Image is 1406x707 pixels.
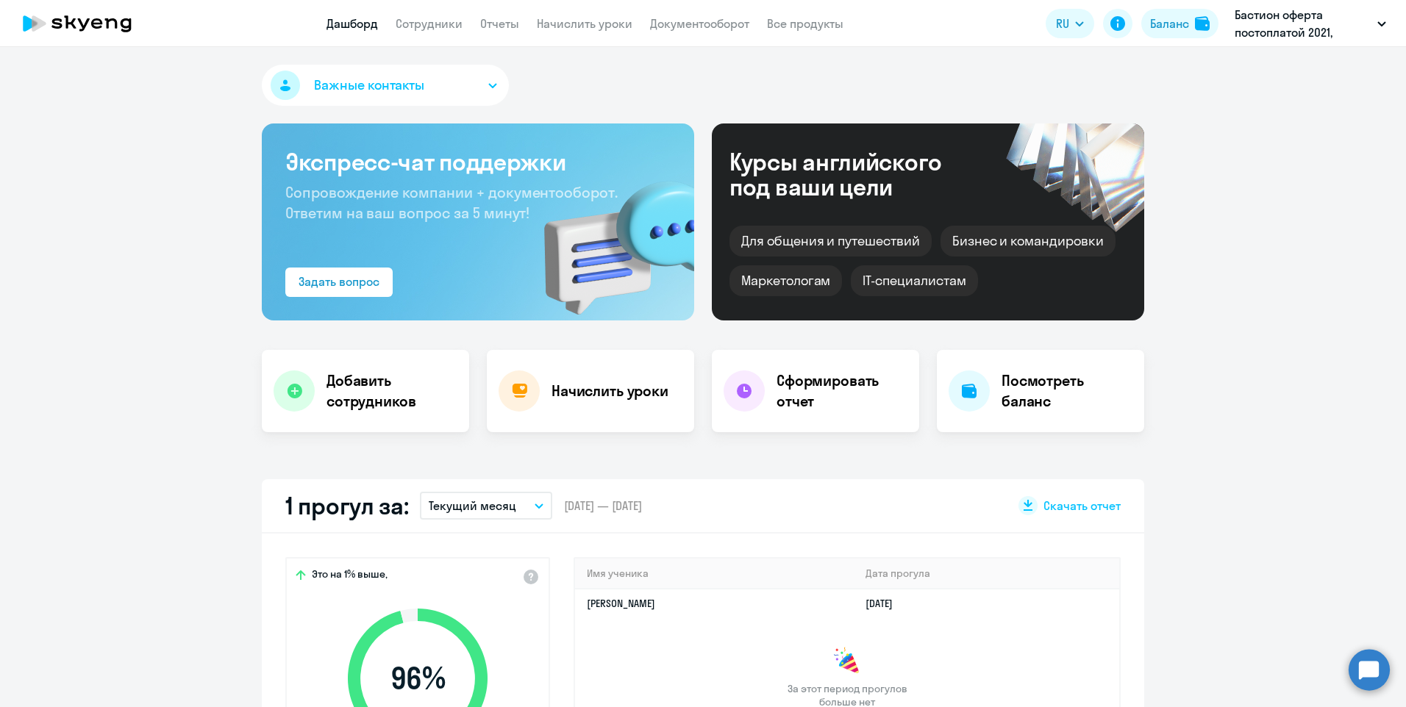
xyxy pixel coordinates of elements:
div: Бизнес и командировки [941,226,1116,256]
th: Дата прогула [854,559,1119,589]
a: Все продукты [767,16,843,31]
h4: Сформировать отчет [777,370,907,412]
div: IT-специалистам [851,265,977,296]
th: Имя ученика [575,559,854,589]
a: [DATE] [866,597,904,610]
a: [PERSON_NAME] [587,597,655,610]
span: 96 % [333,661,502,696]
span: Скачать отчет [1043,498,1121,514]
button: Задать вопрос [285,268,393,297]
button: Балансbalance [1141,9,1218,38]
h3: Экспресс-чат поддержки [285,147,671,176]
a: Дашборд [326,16,378,31]
p: Бастион оферта постоплатой 2021, БАСТИОН, АО [1235,6,1371,41]
span: Важные контакты [314,76,424,95]
h4: Добавить сотрудников [326,370,457,412]
img: balance [1195,16,1210,31]
div: Курсы английского под ваши цели [729,149,981,199]
button: Текущий месяц [420,492,552,520]
span: Сопровождение компании + документооборот. Ответим на ваш вопрос за 5 минут! [285,183,618,222]
span: [DATE] — [DATE] [564,498,642,514]
p: Текущий месяц [429,497,516,514]
button: RU [1046,9,1094,38]
img: bg-img [523,155,694,320]
span: Это на 1% выше, [312,567,388,585]
img: congrats [832,647,862,676]
a: Начислить уроки [537,16,632,31]
h2: 1 прогул за: [285,491,408,520]
a: Сотрудники [396,16,463,31]
div: Маркетологам [729,265,842,296]
div: Для общения и путешествий [729,226,932,256]
h4: Посмотреть баланс [1002,370,1132,412]
span: RU [1056,15,1069,32]
div: Баланс [1150,15,1189,32]
div: Задать вопрос [299,273,379,290]
button: Важные контакты [262,65,509,106]
h4: Начислить уроки [552,381,668,401]
button: Бастион оферта постоплатой 2021, БАСТИОН, АО [1227,6,1393,41]
a: Документооборот [650,16,749,31]
a: Отчеты [480,16,519,31]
